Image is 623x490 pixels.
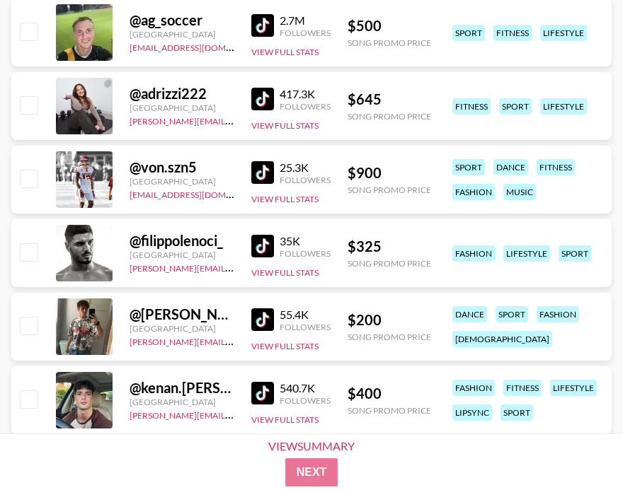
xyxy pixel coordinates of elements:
[537,159,575,175] div: fitness
[348,91,431,108] div: $ 645
[452,98,491,115] div: fitness
[499,98,532,115] div: sport
[256,440,367,453] div: View Summary
[130,158,234,176] div: @ von.szn5
[280,234,331,248] div: 35K
[348,238,431,255] div: $ 325
[251,341,319,351] button: View Full Stats
[251,194,319,204] button: View Full Stats
[503,380,542,396] div: fitness
[130,103,234,113] div: [GEOGRAPHIC_DATA]
[452,25,485,41] div: sport
[452,404,492,421] div: lipsync
[348,185,431,195] div: Song Promo Price
[130,176,234,187] div: [GEOGRAPHIC_DATA]
[251,47,319,57] button: View Full Stats
[285,458,338,486] button: Next
[280,395,331,406] div: Followers
[348,164,431,182] div: $ 900
[280,308,331,322] div: 55.4K
[493,25,532,41] div: fitness
[452,380,495,396] div: fashion
[348,37,431,48] div: Song Promo Price
[251,235,274,257] img: TikTok
[251,161,274,184] img: TikTok
[130,187,272,200] a: [EMAIL_ADDRESS][DOMAIN_NAME]
[280,322,331,332] div: Followers
[251,414,319,425] button: View Full Stats
[348,332,431,342] div: Song Promo Price
[348,17,431,35] div: $ 500
[130,323,234,334] div: [GEOGRAPHIC_DATA]
[503,184,536,200] div: music
[130,29,234,40] div: [GEOGRAPHIC_DATA]
[130,334,406,347] a: [PERSON_NAME][EMAIL_ADDRESS][PERSON_NAME][DOMAIN_NAME]
[452,159,485,175] div: sport
[130,232,234,250] div: @ filippolenoci_
[452,331,552,347] div: [DEMOGRAPHIC_DATA]
[559,245,591,262] div: sport
[280,13,331,28] div: 2.7M
[280,101,331,112] div: Followers
[130,11,234,29] div: @ ag_soccer
[348,385,431,402] div: $ 400
[280,28,331,38] div: Followers
[130,250,234,260] div: [GEOGRAPHIC_DATA]
[130,85,234,103] div: @ adrizzi222
[251,14,274,37] img: TikTok
[537,306,579,322] div: fashion
[130,305,234,323] div: @ [PERSON_NAME].[PERSON_NAME].161
[452,306,487,322] div: dance
[251,88,274,110] img: TikTok
[280,87,331,101] div: 417.3K
[251,267,319,278] button: View Full Stats
[540,25,587,41] div: lifestyle
[130,379,234,397] div: @ kenan.[PERSON_NAME]
[348,111,431,122] div: Song Promo Price
[280,161,331,175] div: 25.3K
[452,245,495,262] div: fashion
[348,405,431,416] div: Song Promo Price
[130,113,339,127] a: [PERSON_NAME][EMAIL_ADDRESS][DOMAIN_NAME]
[493,159,528,175] div: dance
[452,184,495,200] div: fashion
[348,258,431,269] div: Song Promo Price
[251,382,274,404] img: TikTok
[130,397,234,407] div: [GEOGRAPHIC_DATA]
[501,404,533,421] div: sport
[130,40,272,53] a: [EMAIL_ADDRESS][DOMAIN_NAME]
[550,380,597,396] div: lifestyle
[496,306,528,322] div: sport
[503,245,550,262] div: lifestyle
[540,98,587,115] div: lifestyle
[251,120,319,131] button: View Full Stats
[348,311,431,329] div: $ 200
[251,308,274,331] img: TikTok
[280,381,331,395] div: 540.7K
[280,248,331,259] div: Followers
[130,407,339,421] a: [PERSON_NAME][EMAIL_ADDRESS][DOMAIN_NAME]
[130,260,339,274] a: [PERSON_NAME][EMAIL_ADDRESS][DOMAIN_NAME]
[280,175,331,185] div: Followers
